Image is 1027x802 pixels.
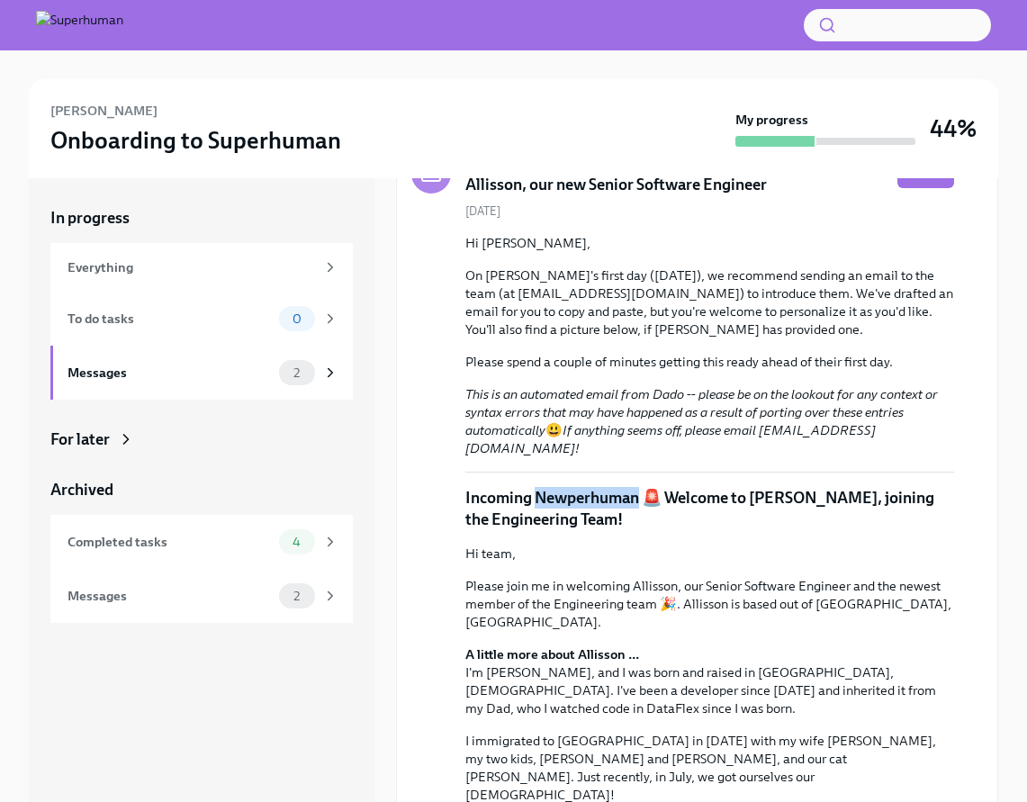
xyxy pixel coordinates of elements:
[50,569,353,623] a: Messages2
[465,266,954,338] p: On [PERSON_NAME]'s first day ([DATE]), we recommend sending an email to the team (at [EMAIL_ADDRE...
[465,488,934,529] strong: Incoming Newperhuman 🚨 Welcome to [PERSON_NAME], joining the Engineering Team!
[465,545,954,563] p: Hi team,
[282,312,312,326] span: 0
[50,124,341,157] h3: Onboarding to Superhuman
[50,101,158,121] h6: [PERSON_NAME]
[283,366,311,380] span: 2
[68,257,315,277] div: Everything
[50,243,353,292] a: Everything
[465,577,954,631] p: Please join me in welcoming Allisson, our Senior Software Engineer and the newest member of the E...
[465,645,954,717] p: I'm [PERSON_NAME], and I was born and raised in [GEOGRAPHIC_DATA], [DEMOGRAPHIC_DATA]. I've been ...
[50,428,353,450] a: For later
[68,309,272,329] div: To do tasks
[50,292,353,346] a: To do tasks0
[282,536,311,549] span: 4
[50,346,353,400] a: Messages2
[50,515,353,569] a: Completed tasks4
[50,479,353,500] a: Archived
[735,111,808,129] strong: My progress
[50,428,110,450] div: For later
[68,586,272,606] div: Messages
[465,646,639,662] strong: A little more about Allisson ...
[50,207,353,229] a: In progress
[465,203,500,220] span: [DATE]
[36,11,123,40] img: Superhuman
[68,532,272,552] div: Completed tasks
[465,234,954,252] p: Hi [PERSON_NAME],
[68,363,272,383] div: Messages
[930,113,977,145] h3: 44%
[465,385,954,457] p: 😃
[465,422,876,456] em: If anything seems off, please email [EMAIL_ADDRESS][DOMAIN_NAME]!
[465,353,954,371] p: Please spend a couple of minutes getting this ready ahead of their first day.
[465,386,938,438] em: This is an automated email from Dado -- please be on the lookout for any context or syntax errors...
[283,590,311,603] span: 2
